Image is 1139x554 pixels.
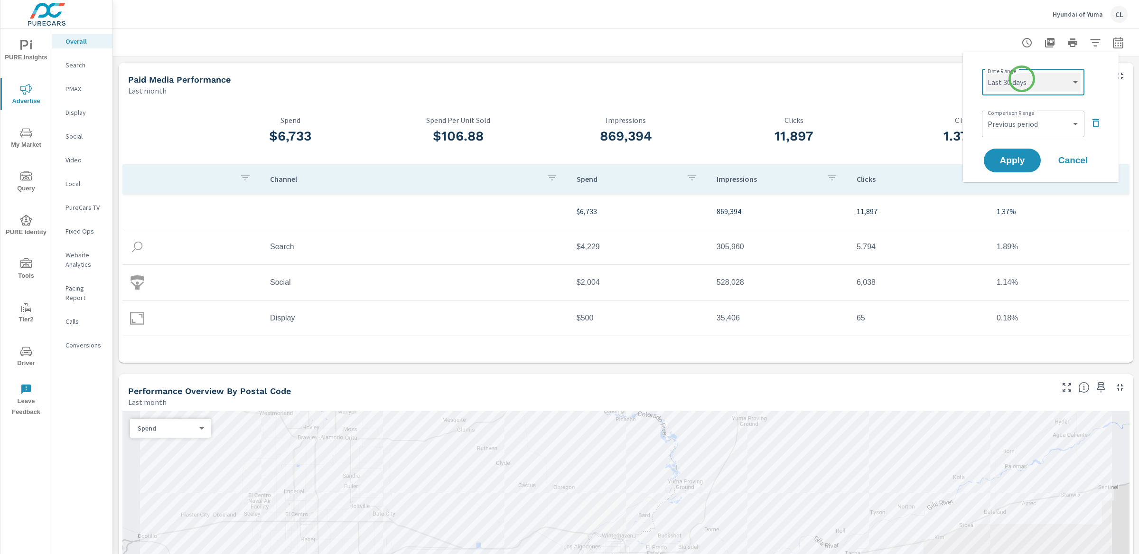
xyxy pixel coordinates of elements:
[3,40,49,63] span: PURE Insights
[65,203,105,212] p: PureCars TV
[65,84,105,94] p: PMAX
[1112,380,1128,395] button: Minimize Widget
[542,128,710,144] h3: 869,394
[65,37,105,46] p: Overall
[206,116,374,124] p: Spend
[270,174,539,184] p: Channel
[65,108,105,117] p: Display
[65,226,105,236] p: Fixed Ops
[130,424,203,433] div: Spend
[878,116,1046,124] p: CTR
[65,283,105,302] p: Pacing Report
[138,424,196,432] p: Spend
[128,386,291,396] h5: Performance Overview By Postal Code
[65,317,105,326] p: Calls
[3,258,49,282] span: Tools
[52,314,112,329] div: Calls
[1040,33,1059,52] button: "Export Report to PDF"
[52,58,112,72] div: Search
[262,235,569,259] td: Search
[52,105,112,120] div: Display
[3,127,49,150] span: My Market
[849,306,989,330] td: 65
[52,153,112,167] div: Video
[374,128,542,144] h3: $106.88
[849,271,989,294] td: 6,038
[130,311,144,325] img: icon-display.svg
[1093,380,1109,395] span: Save this to your personalized report
[717,206,841,217] p: 869,394
[709,271,849,294] td: 528,028
[52,200,112,215] div: PureCars TV
[878,128,1046,144] h3: 1.37%
[989,235,1129,259] td: 1.89%
[52,338,112,352] div: Conversions
[577,174,679,184] p: Spend
[1078,382,1090,393] span: Understand performance data by postal code. Individual postal codes can be selected and expanded ...
[65,60,105,70] p: Search
[997,206,1121,217] p: 1.37%
[1063,33,1082,52] button: Print Report
[710,128,878,144] h3: 11,897
[262,306,569,330] td: Display
[3,84,49,107] span: Advertise
[52,34,112,48] div: Overall
[128,75,231,85] h5: Paid Media Performance
[709,306,849,330] td: 35,406
[3,215,49,238] span: PURE Identity
[577,206,701,217] p: $6,733
[65,155,105,165] p: Video
[52,224,112,238] div: Fixed Ops
[65,179,105,188] p: Local
[1109,33,1128,52] button: Select Date Range
[993,156,1031,165] span: Apply
[1054,156,1092,165] span: Cancel
[3,384,49,418] span: Leave Feedback
[130,240,144,254] img: icon-search.svg
[206,128,374,144] h3: $6,733
[849,235,989,259] td: 5,794
[1111,6,1128,23] div: CL
[128,85,167,96] p: Last month
[3,302,49,325] span: Tier2
[709,235,849,259] td: 305,960
[65,250,105,269] p: Website Analytics
[569,306,709,330] td: $500
[717,174,819,184] p: Impressions
[65,131,105,141] p: Social
[710,116,878,124] p: Clicks
[52,281,112,305] div: Pacing Report
[262,271,569,294] td: Social
[569,235,709,259] td: $4,229
[65,340,105,350] p: Conversions
[989,271,1129,294] td: 1.14%
[52,177,112,191] div: Local
[989,306,1129,330] td: 0.18%
[3,171,49,194] span: Query
[1086,33,1105,52] button: Apply Filters
[1059,380,1074,395] button: Make Fullscreen
[984,149,1041,172] button: Apply
[52,248,112,272] div: Website Analytics
[130,275,144,290] img: icon-social.svg
[128,396,167,408] p: Last month
[569,271,709,294] td: $2,004
[0,28,52,422] div: nav menu
[542,116,710,124] p: Impressions
[857,206,981,217] p: 11,897
[1053,10,1103,19] p: Hyundai of Yuma
[52,82,112,96] div: PMAX
[857,174,959,184] p: Clicks
[1045,149,1102,172] button: Cancel
[3,346,49,369] span: Driver
[52,129,112,143] div: Social
[374,116,542,124] p: Spend Per Unit Sold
